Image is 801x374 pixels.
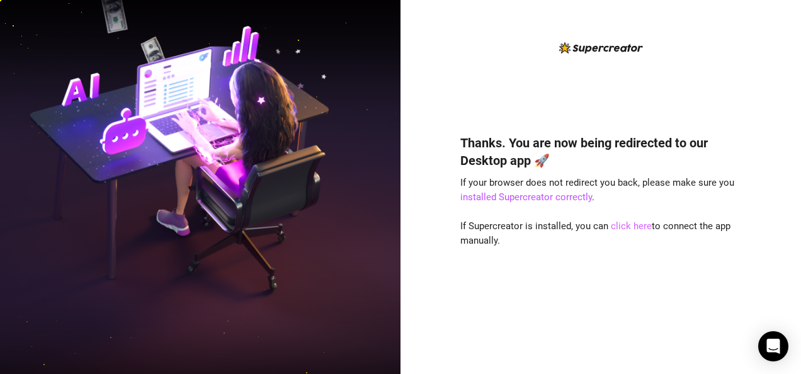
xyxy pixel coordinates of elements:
span: If Supercreator is installed, you can to connect the app manually. [460,220,730,247]
a: click here [611,220,652,232]
a: installed Supercreator correctly [460,191,592,203]
img: logo-BBDzfeDw.svg [559,42,643,54]
div: Open Intercom Messenger [758,331,788,361]
span: If your browser does not redirect you back, please make sure you . [460,177,734,203]
h4: Thanks. You are now being redirected to our Desktop app 🚀 [460,134,741,169]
